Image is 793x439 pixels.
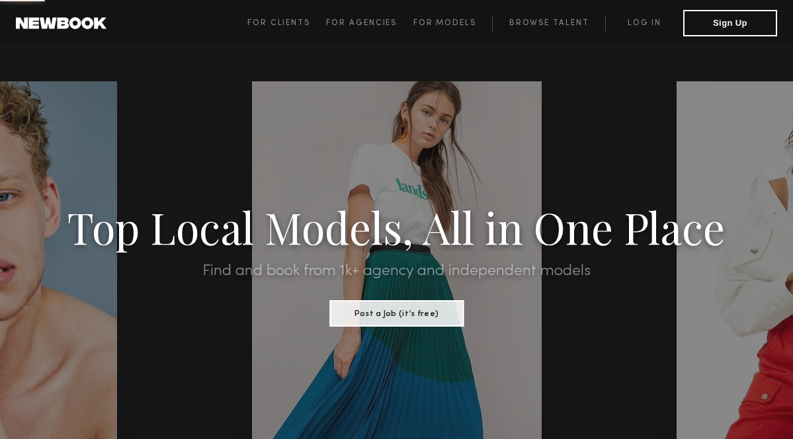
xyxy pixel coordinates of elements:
h2: Find and book from 1k+ agency and independent models [60,263,733,279]
span: For Clients [247,19,310,27]
button: Post a Job (it’s free) [329,300,464,327]
a: Log in [605,15,683,31]
span: For Models [413,19,476,27]
a: Post a Job (it’s free) [329,305,464,319]
a: For Clients [247,15,326,31]
span: For Agencies [326,19,397,27]
a: Browse Talent [492,15,605,31]
h1: Top Local Models, All in One Place [60,206,733,247]
button: Sign Up [683,10,777,36]
a: For Agencies [326,15,413,31]
a: For Models [413,15,493,31]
